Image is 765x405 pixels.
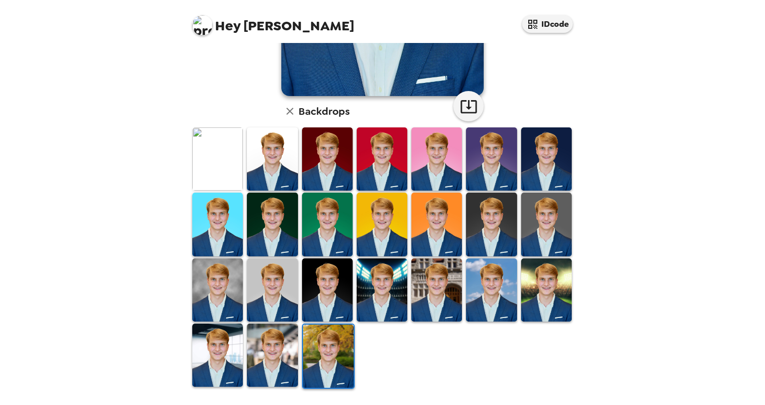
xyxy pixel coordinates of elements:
span: [PERSON_NAME] [192,10,354,33]
button: IDcode [522,15,573,33]
img: profile pic [192,15,212,35]
h6: Backdrops [299,103,350,119]
span: Hey [215,17,240,35]
img: Original [192,127,243,191]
